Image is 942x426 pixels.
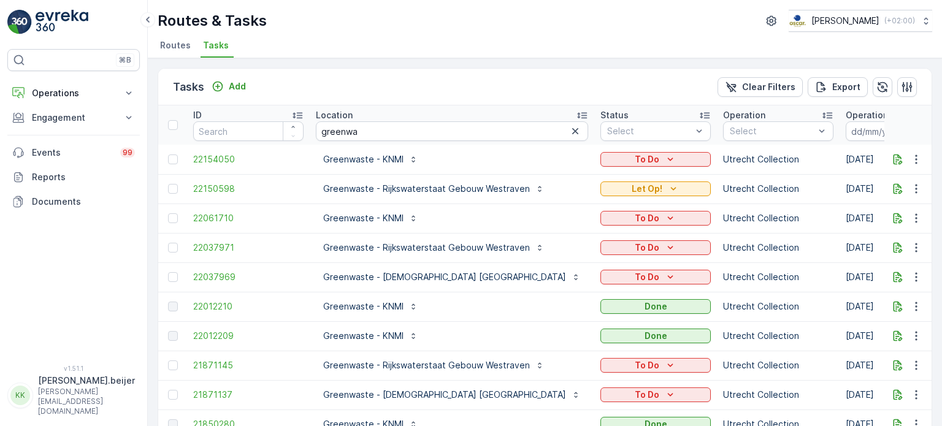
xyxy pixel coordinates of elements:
div: Toggle Row Selected [168,360,178,370]
p: 99 [123,148,132,158]
span: Routes [160,39,191,51]
p: Clear Filters [742,81,795,93]
p: Select [607,125,692,137]
a: 22012210 [193,300,304,313]
button: Add [207,79,251,94]
div: Toggle Row Selected [168,184,178,194]
p: Reports [32,171,135,183]
p: Engagement [32,112,115,124]
p: Greenwaste - [DEMOGRAPHIC_DATA] [GEOGRAPHIC_DATA] [323,271,566,283]
div: Toggle Row Selected [168,154,178,164]
button: Greenwaste - Rijkswaterstaat Gebouw Westraven [316,356,552,375]
p: Tasks [173,78,204,96]
button: To Do [600,240,711,255]
button: KK[PERSON_NAME].beijer[PERSON_NAME][EMAIL_ADDRESS][DOMAIN_NAME] [7,375,140,416]
a: 22061710 [193,212,304,224]
input: Search [193,121,304,141]
p: To Do [635,242,659,254]
button: Greenwaste - Rijkswaterstaat Gebouw Westraven [316,238,552,257]
p: Utrecht Collection [723,153,833,165]
input: dd/mm/yyyy [846,121,930,141]
img: basis-logo_rgb2x.png [789,14,806,28]
button: Let Op! [600,181,711,196]
button: Greenwaste - KNMI [316,150,426,169]
p: Select [730,125,814,137]
button: To Do [600,387,711,402]
p: ⌘B [119,55,131,65]
button: Done [600,329,711,343]
a: 22012209 [193,330,304,342]
p: Documents [32,196,135,208]
p: Done [645,330,667,342]
a: 22037971 [193,242,304,254]
p: To Do [635,153,659,165]
p: Operations [32,87,115,99]
a: Events99 [7,140,140,165]
span: v 1.51.1 [7,365,140,372]
div: Toggle Row Selected [168,272,178,282]
p: [PERSON_NAME][EMAIL_ADDRESS][DOMAIN_NAME] [38,387,135,416]
p: Done [645,300,667,313]
button: To Do [600,358,711,373]
p: Status [600,109,629,121]
p: Utrecht Collection [723,212,833,224]
button: Done [600,299,711,314]
img: logo [7,10,32,34]
p: To Do [635,271,659,283]
div: Toggle Row Selected [168,302,178,311]
a: Documents [7,189,140,214]
p: Utrecht Collection [723,300,833,313]
p: Greenwaste - Rijkswaterstaat Gebouw Westraven [323,183,530,195]
p: To Do [635,212,659,224]
p: Utrecht Collection [723,183,833,195]
p: Utrecht Collection [723,242,833,254]
button: Greenwaste - KNMI [316,297,426,316]
div: Toggle Row Selected [168,331,178,341]
a: 22150598 [193,183,304,195]
div: Toggle Row Selected [168,243,178,253]
button: Greenwaste - KNMI [316,208,426,228]
p: Operation [723,109,765,121]
a: 22037969 [193,271,304,283]
p: Greenwaste - KNMI [323,212,404,224]
div: Toggle Row Selected [168,213,178,223]
p: Greenwaste - KNMI [323,153,404,165]
p: Greenwaste - KNMI [323,300,404,313]
a: Reports [7,165,140,189]
p: Greenwaste - Rijkswaterstaat Gebouw Westraven [323,359,530,371]
p: Let Op! [632,183,662,195]
button: Engagement [7,105,140,130]
p: Export [832,81,860,93]
button: Operations [7,81,140,105]
p: ( +02:00 ) [884,16,915,26]
p: To Do [635,359,659,371]
p: [PERSON_NAME].beijer [38,375,135,387]
p: Utrecht Collection [723,271,833,283]
button: To Do [600,211,711,226]
a: 21871137 [193,389,304,401]
p: Events [32,146,113,159]
p: Add [229,80,246,93]
p: Utrecht Collection [723,359,833,371]
p: ID [193,109,202,121]
a: 21871145 [193,359,304,371]
span: Tasks [203,39,229,51]
button: Clear Filters [718,77,803,97]
p: Operation Date [846,109,911,121]
div: KK [10,386,30,405]
p: Greenwaste - [DEMOGRAPHIC_DATA] [GEOGRAPHIC_DATA] [323,389,566,401]
input: Search [316,121,588,141]
p: [PERSON_NAME] [811,15,879,27]
button: [PERSON_NAME](+02:00) [789,10,932,32]
button: To Do [600,152,711,167]
span: 22154050 [193,153,304,165]
button: Greenwaste - [DEMOGRAPHIC_DATA] [GEOGRAPHIC_DATA] [316,385,588,405]
button: Greenwaste - Rijkswaterstaat Gebouw Westraven [316,179,552,199]
p: Location [316,109,353,121]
